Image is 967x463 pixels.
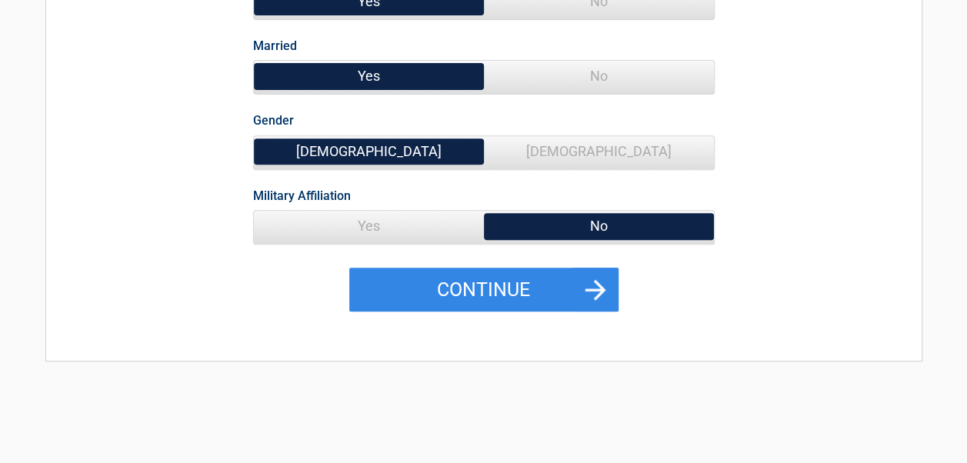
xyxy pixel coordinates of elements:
[253,185,351,206] label: Military Affiliation
[484,211,714,241] span: No
[254,136,484,167] span: [DEMOGRAPHIC_DATA]
[484,61,714,92] span: No
[253,35,297,56] label: Married
[484,136,714,167] span: [DEMOGRAPHIC_DATA]
[349,268,619,312] button: Continue
[254,61,484,92] span: Yes
[253,110,294,131] label: Gender
[254,211,484,241] span: Yes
